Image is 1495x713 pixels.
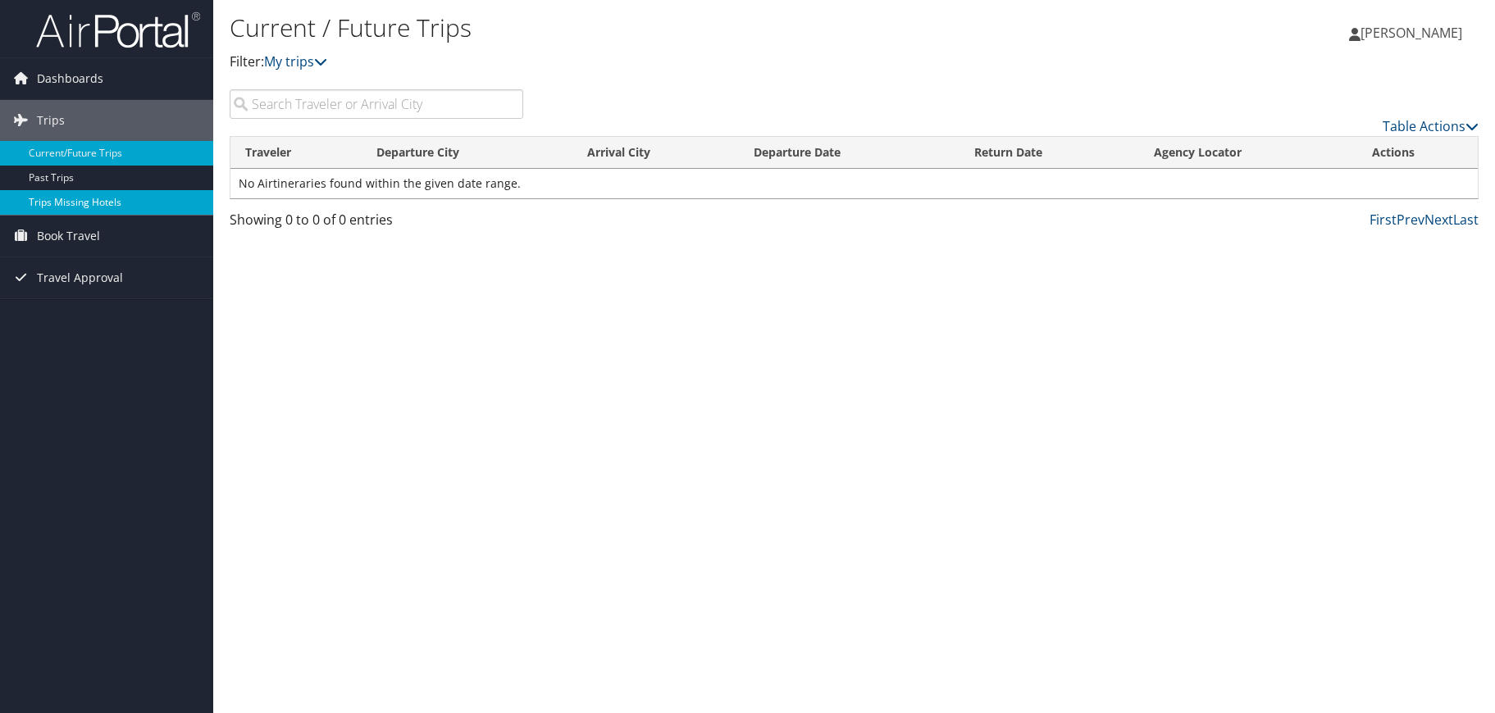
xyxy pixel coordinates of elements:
th: Agency Locator: activate to sort column ascending [1139,137,1357,169]
th: Traveler: activate to sort column ascending [230,137,362,169]
span: [PERSON_NAME] [1361,24,1462,42]
span: Dashboards [37,58,103,99]
a: [PERSON_NAME] [1349,8,1479,57]
a: Prev [1397,211,1424,229]
h1: Current / Future Trips [230,11,1062,45]
th: Arrival City: activate to sort column ascending [572,137,739,169]
a: Next [1424,211,1453,229]
input: Search Traveler or Arrival City [230,89,523,119]
span: Travel Approval [37,257,123,298]
a: My trips [264,52,327,70]
a: First [1370,211,1397,229]
td: No Airtineraries found within the given date range. [230,169,1478,198]
p: Filter: [230,52,1062,73]
a: Last [1453,211,1479,229]
th: Departure City: activate to sort column ascending [362,137,572,169]
span: Trips [37,100,65,141]
a: Table Actions [1383,117,1479,135]
img: airportal-logo.png [36,11,200,49]
th: Departure Date: activate to sort column descending [739,137,960,169]
div: Showing 0 to 0 of 0 entries [230,210,523,238]
span: Book Travel [37,216,100,257]
th: Actions [1357,137,1478,169]
th: Return Date: activate to sort column ascending [959,137,1138,169]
